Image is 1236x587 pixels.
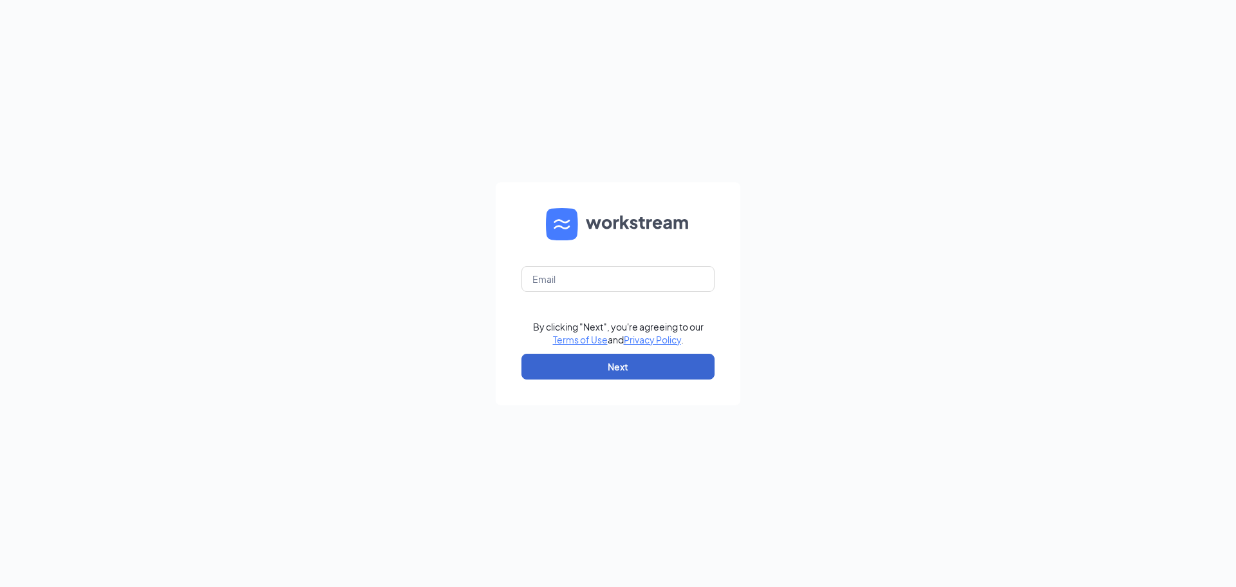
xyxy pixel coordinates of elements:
[521,266,715,292] input: Email
[624,334,681,345] a: Privacy Policy
[546,208,690,240] img: WS logo and Workstream text
[521,354,715,380] button: Next
[533,320,704,346] div: By clicking "Next", you're agreeing to our and .
[553,334,608,345] a: Terms of Use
